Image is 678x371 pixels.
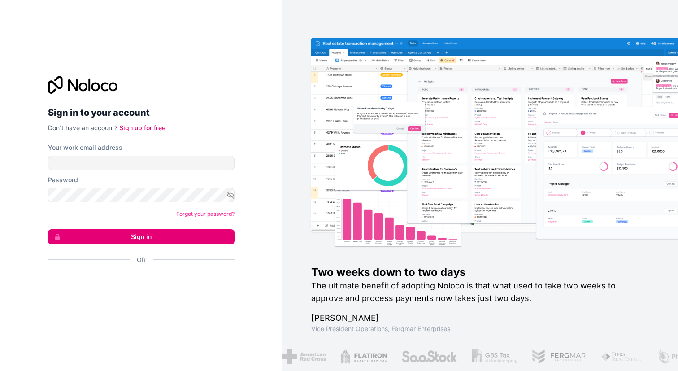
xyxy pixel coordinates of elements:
[48,124,117,131] span: Don't have an account?
[311,324,649,333] h1: Vice President Operations , Fergmar Enterprises
[48,105,235,121] h2: Sign in to your account
[399,349,455,364] img: /assets/saastock-C6Zbiodz.png
[48,175,78,184] label: Password
[176,210,235,217] a: Forgot your password?
[137,255,146,264] span: Or
[43,274,232,294] iframe: Sign in with Google Button
[48,156,235,170] input: Email address
[311,312,649,324] h1: [PERSON_NAME]
[338,349,385,364] img: /assets/flatiron-C8eUkumj.png
[529,349,584,364] img: /assets/fergmar-CudnrXN5.png
[119,124,165,131] a: Sign up for free
[48,188,235,202] input: Password
[598,349,640,364] img: /assets/fiera-fwj2N5v4.png
[48,143,122,152] label: Your work email address
[469,349,515,364] img: /assets/gbstax-C-GtDUiK.png
[311,265,649,279] h1: Two weeks down to two days
[48,229,235,244] button: Sign in
[311,279,649,305] h2: The ultimate benefit of adopting Noloco is that what used to take two weeks to approve and proces...
[280,349,324,364] img: /assets/american-red-cross-BAupjrZR.png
